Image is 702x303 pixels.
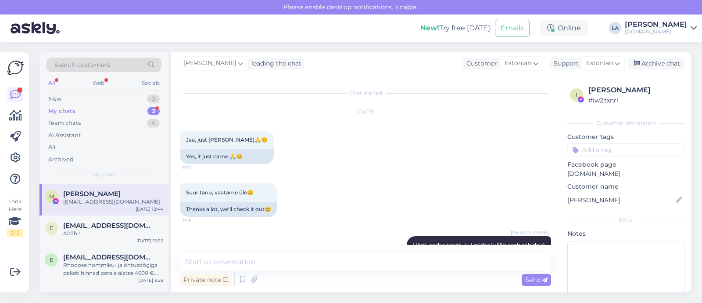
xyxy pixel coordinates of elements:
div: [DATE] 12:22 [136,237,163,244]
div: Aitäh ! [63,230,163,237]
div: Support [550,59,579,68]
div: [PERSON_NAME] [625,21,687,28]
div: Team chats [48,119,81,128]
div: Look Here [7,197,23,237]
span: 11:16 [183,164,215,171]
span: Search customers [54,60,110,69]
div: [DATE] 12:44 [136,206,163,212]
div: Rhodose hommiku- ja õhtusöögiga paketi hinnad perele alates 4600 €. Saadan Teile esimesel võimalu... [63,261,163,277]
div: LA [609,22,621,34]
a: [PERSON_NAME][DOMAIN_NAME] [625,21,697,35]
span: Suur tänu, vaatame üle😊 [186,189,254,196]
span: i [576,91,577,98]
div: Web [91,77,106,89]
span: Estonian [586,58,613,68]
span: My chats [92,171,116,179]
span: e [50,225,53,231]
span: [PERSON_NAME] [184,58,236,68]
div: AI Assistant [48,131,81,140]
button: Emails [495,20,530,37]
span: Send [525,276,548,284]
div: [DOMAIN_NAME] [625,28,687,35]
div: All [47,77,57,89]
div: [EMAIL_ADDRESS][DOMAIN_NAME] [63,198,163,206]
div: Chat started [180,89,551,97]
div: # iw2axnrl [588,95,682,105]
span: [PERSON_NAME] [511,229,548,236]
input: Add name [568,195,674,205]
p: Customer tags [567,132,684,142]
p: Customer name [567,182,684,191]
span: M [49,193,54,200]
div: [DATE] 8:28 [138,277,163,284]
span: Jaa, just [PERSON_NAME]🙏😊 [186,136,268,143]
div: Extra [567,216,684,224]
p: Notes [567,229,684,238]
div: All [48,143,56,152]
img: Askly Logo [7,59,24,76]
div: [DATE] [180,108,551,116]
span: emiliasm@outlook.com [63,253,154,261]
p: [DOMAIN_NAME] [567,169,684,179]
div: Online [540,20,588,36]
div: [PERSON_NAME] [588,85,682,95]
div: My chats [48,107,75,116]
input: Add a tag [567,143,684,157]
div: 4 [147,119,160,128]
div: Thanks a lot, we'll check it out😊 [180,202,277,217]
div: New [48,95,61,103]
div: Customer information [567,119,684,127]
div: Customer [463,59,497,68]
span: Merle Käpp [63,190,121,198]
div: 0 [147,95,160,103]
div: 2 / 3 [7,229,23,237]
span: e [50,256,53,263]
span: egle.maask@mail.ee [63,222,154,230]
span: Enable [393,3,419,11]
div: Archive chat [628,58,684,69]
b: New! [420,24,439,32]
p: Facebook page [567,160,684,169]
div: Yes, it just came 🙏😊 [180,149,274,164]
span: Estonian [505,58,531,68]
div: Archived [48,155,74,164]
span: 11:16 [183,217,215,224]
div: 3 [147,107,160,116]
div: Try free [DATE]: [420,23,491,33]
span: Hästi, andke teada, kui midagi võiks sealt sobida! :) [413,242,545,248]
div: Socials [140,77,161,89]
div: Private note [180,274,232,286]
div: leading the chat [248,59,301,68]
